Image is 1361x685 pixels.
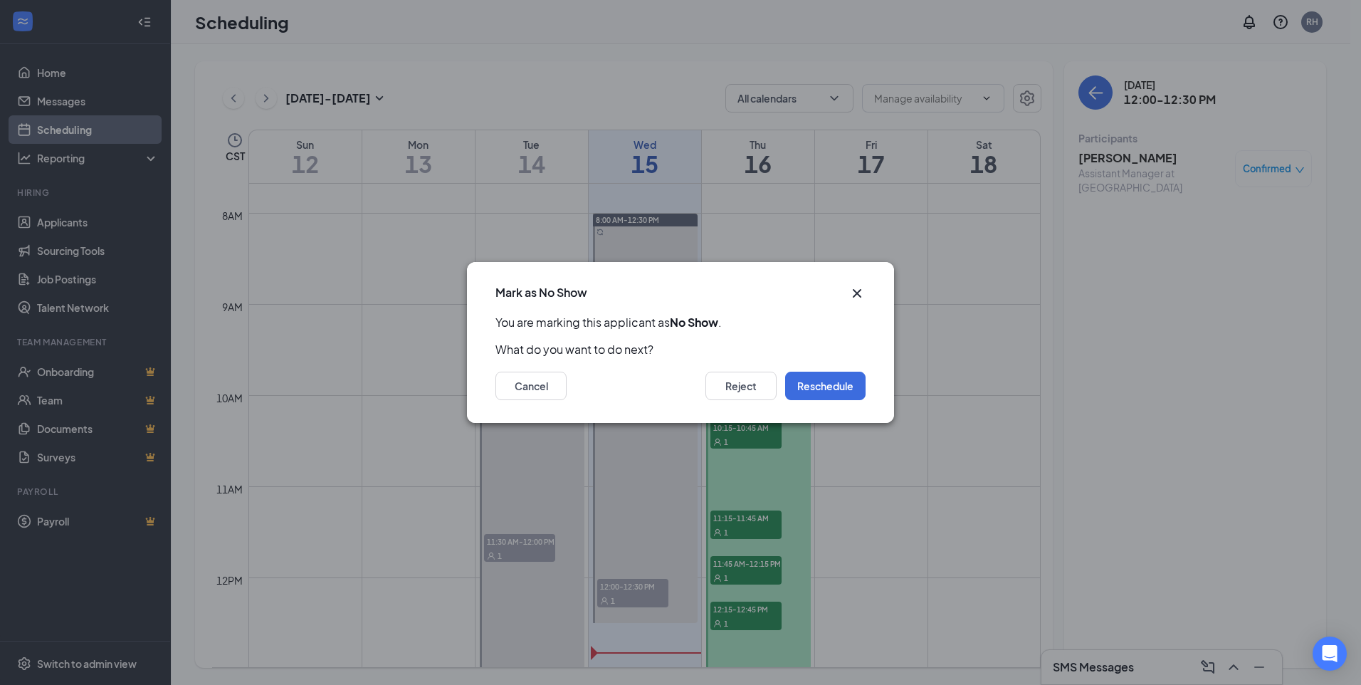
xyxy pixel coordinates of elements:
[705,372,777,400] button: Reject
[1313,637,1347,671] div: Open Intercom Messenger
[495,372,567,400] button: Cancel
[848,285,866,302] button: Close
[670,315,718,330] b: No Show
[848,285,866,302] svg: Cross
[495,285,587,300] h3: Mark as No Show
[495,315,866,330] p: You are marking this applicant as .
[495,342,866,357] p: What do you want to do next?
[785,372,866,400] button: Reschedule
